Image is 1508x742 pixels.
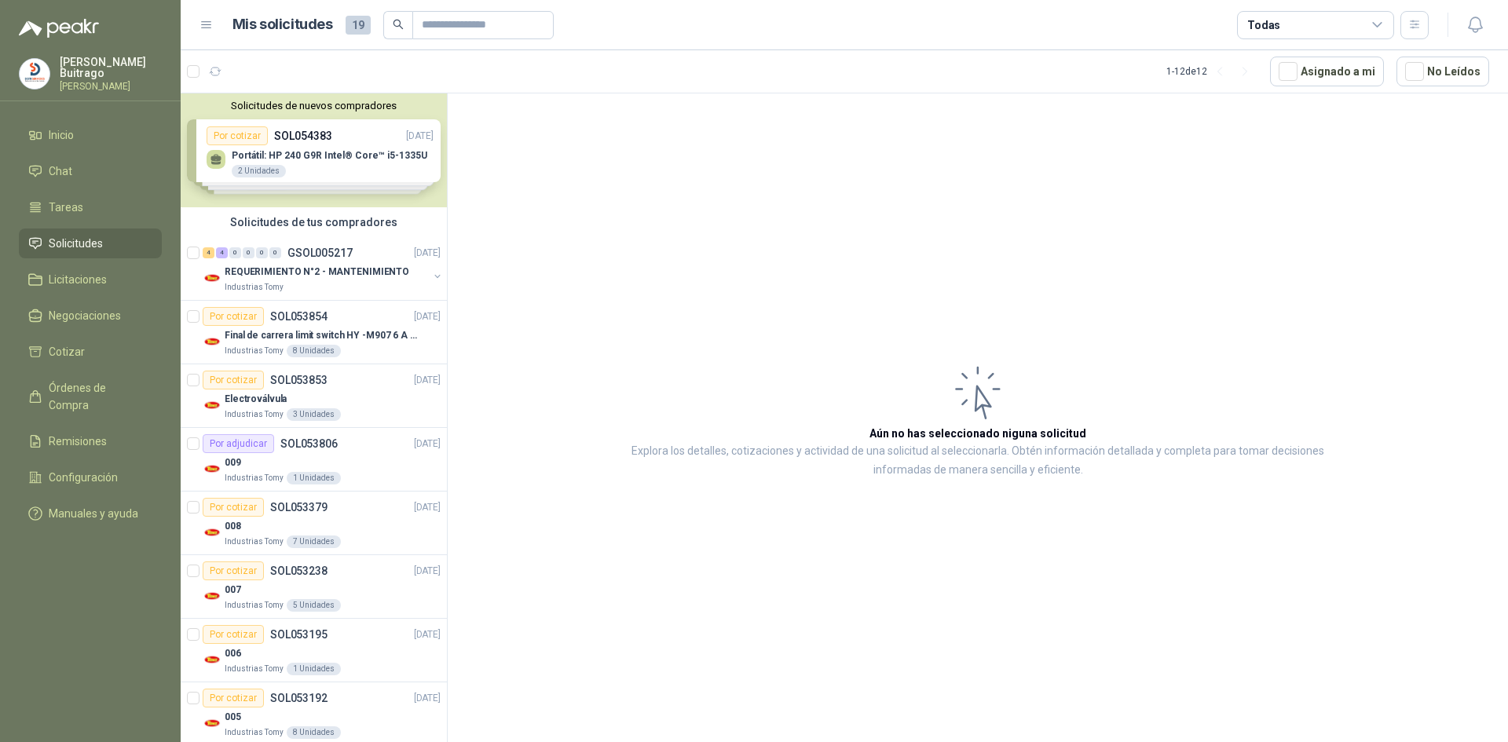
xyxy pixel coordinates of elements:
p: [DATE] [414,691,441,706]
p: Electroválvula [225,392,287,407]
img: Company Logo [203,269,221,287]
p: Industrias Tomy [225,345,284,357]
p: SOL053853 [270,375,328,386]
a: Solicitudes [19,228,162,258]
div: Por cotizar [203,498,264,517]
div: Por cotizar [203,625,264,644]
span: search [393,19,404,30]
p: [DATE] [414,437,441,451]
p: [PERSON_NAME] Buitrago [60,57,162,79]
p: [DATE] [414,373,441,388]
p: [DATE] [414,309,441,324]
p: Industrias Tomy [225,726,284,739]
a: Remisiones [19,426,162,456]
div: 8 Unidades [287,345,341,357]
a: Órdenes de Compra [19,373,162,420]
p: REQUERIMIENTO N°2 - MANTENIMIENTO [225,265,409,280]
span: Inicio [49,126,74,144]
p: 008 [225,519,241,534]
p: Industrias Tomy [225,599,284,612]
div: 1 Unidades [287,472,341,484]
p: SOL053854 [270,311,328,322]
button: Solicitudes de nuevos compradores [187,100,441,111]
div: 1 - 12 de 12 [1166,59,1257,84]
div: 0 [243,247,254,258]
p: SOL053806 [280,438,338,449]
a: Por cotizarSOL053238[DATE] Company Logo007Industrias Tomy5 Unidades [181,555,447,619]
div: Todas [1247,16,1280,34]
div: Por cotizar [203,371,264,389]
div: Solicitudes de tus compradores [181,207,447,237]
p: 007 [225,583,241,598]
p: [DATE] [414,500,441,515]
img: Company Logo [203,332,221,351]
div: 0 [229,247,241,258]
a: Por adjudicarSOL053806[DATE] Company Logo009Industrias Tomy1 Unidades [181,428,447,492]
div: Por cotizar [203,307,264,326]
span: 19 [346,16,371,35]
p: SOL053192 [270,693,328,704]
div: Por adjudicar [203,434,274,453]
img: Company Logo [203,396,221,415]
span: Tareas [49,199,83,216]
div: Por cotizar [203,689,264,707]
span: Solicitudes [49,235,103,252]
div: 7 Unidades [287,535,341,548]
p: Final de carrera limit switch HY -M907 6 A - 250 V a.c [225,328,420,343]
a: Negociaciones [19,301,162,331]
div: 4 [203,247,214,258]
div: 0 [269,247,281,258]
div: 3 Unidades [287,408,341,421]
a: Configuración [19,462,162,492]
span: Manuales y ayuda [49,505,138,522]
a: 4 4 0 0 0 0 GSOL005217[DATE] Company LogoREQUERIMIENTO N°2 - MANTENIMIENTOIndustrias Tomy [203,243,444,294]
button: No Leídos [1396,57,1489,86]
span: Remisiones [49,433,107,450]
img: Company Logo [203,587,221,605]
p: [PERSON_NAME] [60,82,162,91]
button: Asignado a mi [1270,57,1384,86]
span: Configuración [49,469,118,486]
a: Cotizar [19,337,162,367]
a: Chat [19,156,162,186]
p: 005 [225,710,241,725]
p: Industrias Tomy [225,281,284,294]
a: Por cotizarSOL053854[DATE] Company LogoFinal de carrera limit switch HY -M907 6 A - 250 V a.cIndu... [181,301,447,364]
div: 8 Unidades [287,726,341,739]
div: 4 [216,247,228,258]
span: Negociaciones [49,307,121,324]
p: 009 [225,455,241,470]
p: [DATE] [414,246,441,261]
h3: Aún no has seleccionado niguna solicitud [869,425,1086,442]
a: Inicio [19,120,162,150]
p: SOL053379 [270,502,328,513]
img: Company Logo [20,59,49,89]
div: Solicitudes de nuevos compradoresPor cotizarSOL054383[DATE] Portátil: HP 240 G9R Intel® Core™ i5-... [181,93,447,207]
p: [DATE] [414,564,441,579]
img: Company Logo [203,459,221,478]
a: Por cotizarSOL053379[DATE] Company Logo008Industrias Tomy7 Unidades [181,492,447,555]
a: Licitaciones [19,265,162,294]
img: Logo peakr [19,19,99,38]
span: Cotizar [49,343,85,360]
span: Órdenes de Compra [49,379,147,414]
img: Company Logo [203,650,221,669]
div: 5 Unidades [287,599,341,612]
a: Manuales y ayuda [19,499,162,528]
p: Industrias Tomy [225,472,284,484]
p: Industrias Tomy [225,663,284,675]
div: Por cotizar [203,561,264,580]
p: Explora los detalles, cotizaciones y actividad de una solicitud al seleccionarla. Obtén informaci... [605,442,1351,480]
p: [DATE] [414,627,441,642]
img: Company Logo [203,523,221,542]
a: Por cotizarSOL053853[DATE] Company LogoElectroválvulaIndustrias Tomy3 Unidades [181,364,447,428]
span: Licitaciones [49,271,107,288]
div: 0 [256,247,268,258]
p: SOL053238 [270,565,328,576]
p: Industrias Tomy [225,535,284,548]
h1: Mis solicitudes [232,13,333,36]
p: GSOL005217 [287,247,353,258]
p: 006 [225,646,241,661]
span: Chat [49,163,72,180]
a: Por cotizarSOL053195[DATE] Company Logo006Industrias Tomy1 Unidades [181,619,447,682]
